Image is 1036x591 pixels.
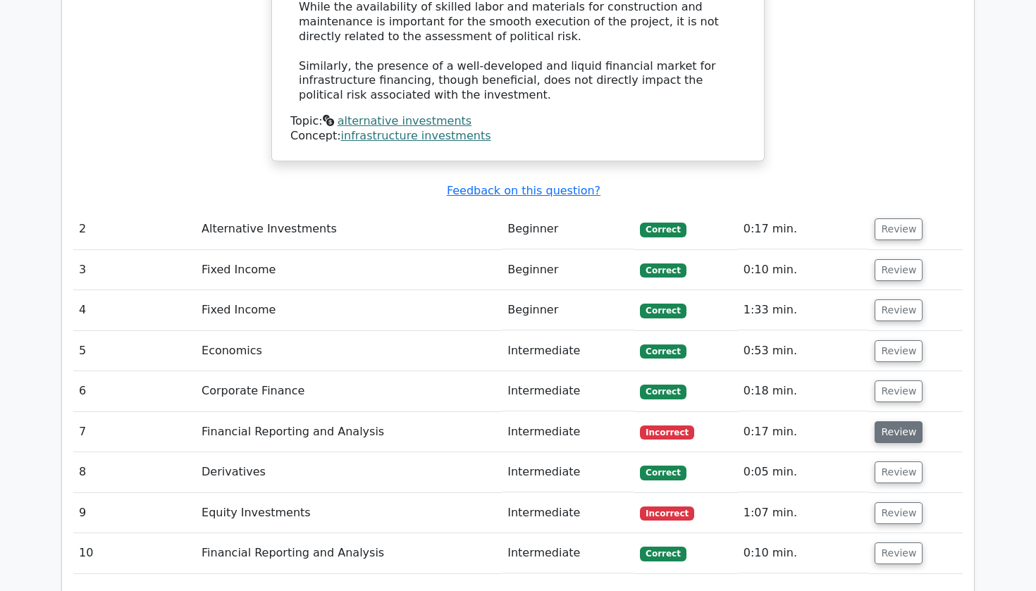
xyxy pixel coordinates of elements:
[640,304,686,318] span: Correct
[502,371,634,411] td: Intermediate
[196,493,502,533] td: Equity Investments
[502,209,634,249] td: Beginner
[502,452,634,492] td: Intermediate
[502,250,634,290] td: Beginner
[290,114,746,129] div: Topic:
[875,259,923,281] button: Review
[640,547,686,561] span: Correct
[738,290,870,330] td: 1:33 min.
[640,385,686,399] span: Correct
[196,250,502,290] td: Fixed Income
[738,331,870,371] td: 0:53 min.
[875,218,923,240] button: Review
[738,533,870,573] td: 0:10 min.
[875,380,923,402] button: Review
[738,493,870,533] td: 1:07 min.
[640,344,686,359] span: Correct
[738,412,870,452] td: 0:17 min.
[640,223,686,237] span: Correct
[502,290,634,330] td: Beginner
[875,299,923,321] button: Review
[640,425,694,440] span: Incorrect
[196,331,502,371] td: Economics
[196,412,502,452] td: Financial Reporting and Analysis
[290,129,746,144] div: Concept:
[875,461,923,483] button: Review
[73,331,196,371] td: 5
[73,493,196,533] td: 9
[73,290,196,330] td: 4
[502,493,634,533] td: Intermediate
[196,290,502,330] td: Fixed Income
[73,452,196,492] td: 8
[640,506,694,521] span: Incorrect
[502,533,634,573] td: Intermediate
[640,263,686,278] span: Correct
[196,452,502,492] td: Derivatives
[875,340,923,362] button: Review
[502,331,634,371] td: Intermediate
[738,371,870,411] td: 0:18 min.
[73,533,196,573] td: 10
[875,502,923,524] button: Review
[196,371,502,411] td: Corporate Finance
[338,114,471,127] a: alternative investments
[875,421,923,443] button: Review
[73,412,196,452] td: 7
[738,452,870,492] td: 0:05 min.
[738,209,870,249] td: 0:17 min.
[502,412,634,452] td: Intermediate
[640,466,686,480] span: Correct
[73,371,196,411] td: 6
[738,250,870,290] td: 0:10 min.
[196,209,502,249] td: Alternative Investments
[73,250,196,290] td: 3
[447,184,600,197] a: Feedback on this question?
[875,542,923,564] button: Review
[73,209,196,249] td: 2
[196,533,502,573] td: Financial Reporting and Analysis
[341,129,491,142] a: infrastructure investments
